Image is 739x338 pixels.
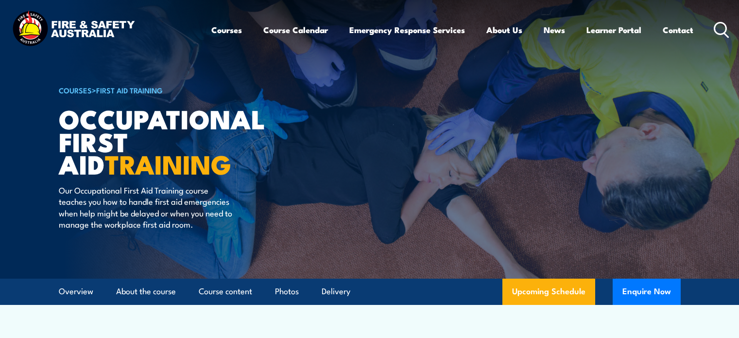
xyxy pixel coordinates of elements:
[59,84,299,96] h6: >
[663,17,693,43] a: Contact
[275,279,299,304] a: Photos
[263,17,328,43] a: Course Calendar
[486,17,522,43] a: About Us
[59,279,93,304] a: Overview
[586,17,641,43] a: Learner Portal
[105,143,231,183] strong: TRAINING
[613,279,681,305] button: Enquire Now
[59,107,299,175] h1: Occupational First Aid
[211,17,242,43] a: Courses
[96,85,163,95] a: First Aid Training
[199,279,252,304] a: Course content
[502,279,595,305] a: Upcoming Schedule
[116,279,176,304] a: About the course
[322,279,350,304] a: Delivery
[59,85,92,95] a: COURSES
[349,17,465,43] a: Emergency Response Services
[544,17,565,43] a: News
[59,184,236,230] p: Our Occupational First Aid Training course teaches you how to handle first aid emergencies when h...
